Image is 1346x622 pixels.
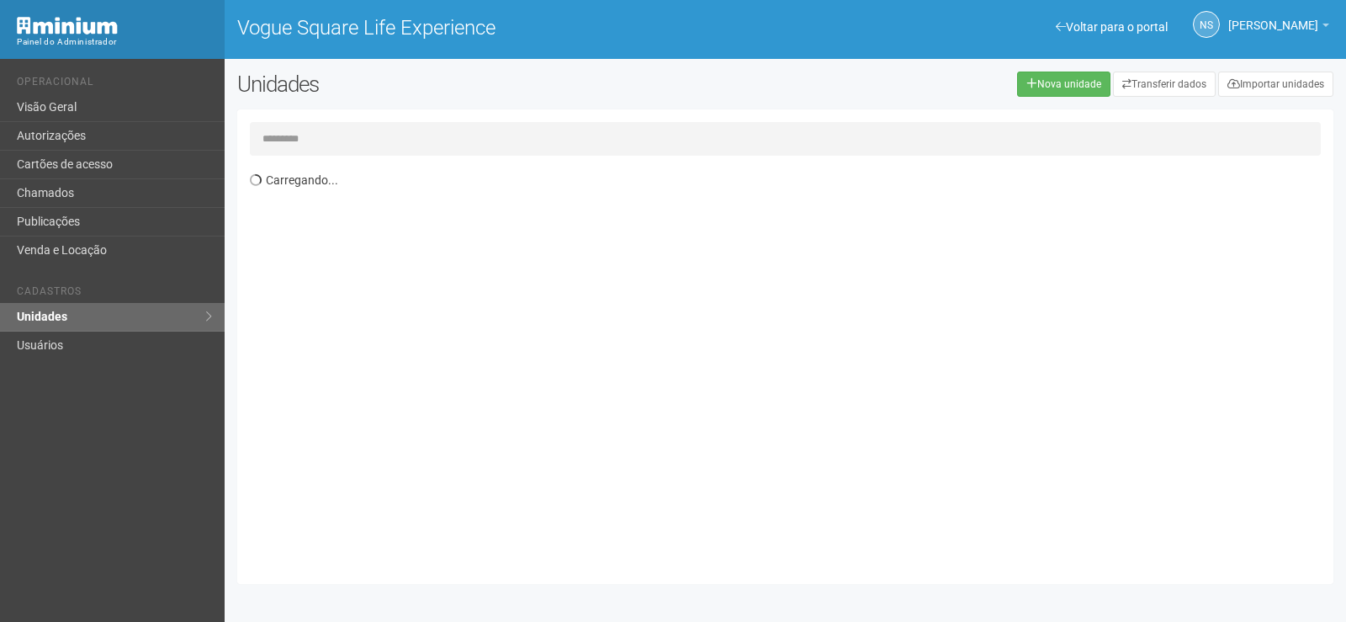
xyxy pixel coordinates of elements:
[1017,72,1110,97] a: Nova unidade
[1056,20,1168,34] a: Voltar para o portal
[237,72,680,97] h2: Unidades
[17,35,212,50] div: Painel do Administrador
[237,17,773,39] h1: Vogue Square Life Experience
[17,76,212,93] li: Operacional
[1193,11,1220,38] a: NS
[17,17,118,35] img: Minium
[1218,72,1333,97] a: Importar unidades
[250,164,1333,571] div: Carregando...
[1228,3,1318,32] span: Nicolle Silva
[17,285,212,303] li: Cadastros
[1228,21,1329,35] a: [PERSON_NAME]
[1113,72,1216,97] a: Transferir dados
